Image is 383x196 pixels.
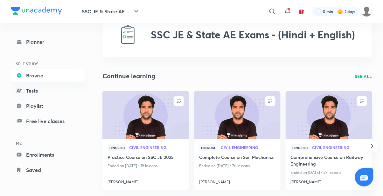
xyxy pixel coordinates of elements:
img: SSC JE & State AE Exams - (Hindi + English) [118,24,138,45]
h6: SELF STUDY [11,58,85,69]
a: Saved [11,164,85,176]
p: Ended on [DATE] • 29 lessons [291,168,367,177]
img: avatar [299,9,304,14]
p: Ended on [DATE] • 19 lessons [108,162,184,170]
a: new-thumbnail [102,91,189,139]
p: Ended on [DATE] • 76 lessons [199,162,275,170]
img: new-thumbnail [285,90,373,140]
a: Enrollments [11,148,85,161]
img: new-thumbnail [101,90,190,140]
span: Hinglish [291,144,310,151]
a: Free live classes [11,115,85,127]
h2: SSC JE & State AE Exams - (Hindi + English) [151,29,355,41]
a: Company Logo [11,7,62,16]
a: [PERSON_NAME] [108,177,184,185]
a: Playlist [11,100,85,112]
h2: Continue learning [102,71,155,81]
a: Comprehensive Course on Railway Engineering [291,154,367,168]
a: new-thumbnail [194,91,281,139]
img: Munna Singh [361,6,372,17]
a: Tests [11,84,85,97]
img: Company Logo [11,7,62,15]
a: Civil Engineering [129,146,184,150]
button: avatar [296,6,307,16]
a: Civil Engineering [221,146,275,150]
a: Practice Course on SSC JE 2025 [108,154,184,162]
a: Civil Engineering [312,146,367,150]
span: Hinglish [199,144,218,151]
img: new-thumbnail [193,90,281,140]
span: Hinglish [108,144,127,151]
a: Complete Course on Soil Mechanics [199,154,275,162]
a: [PERSON_NAME] [291,177,367,185]
a: SEE ALL [355,73,372,80]
button: SSC JE & State AE ... [78,5,144,18]
a: [PERSON_NAME] [199,177,275,185]
a: Planner [11,36,85,48]
a: new-thumbnail [286,91,372,139]
a: Browse [11,69,85,82]
h6: ME [11,138,85,148]
img: streak [337,8,344,15]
